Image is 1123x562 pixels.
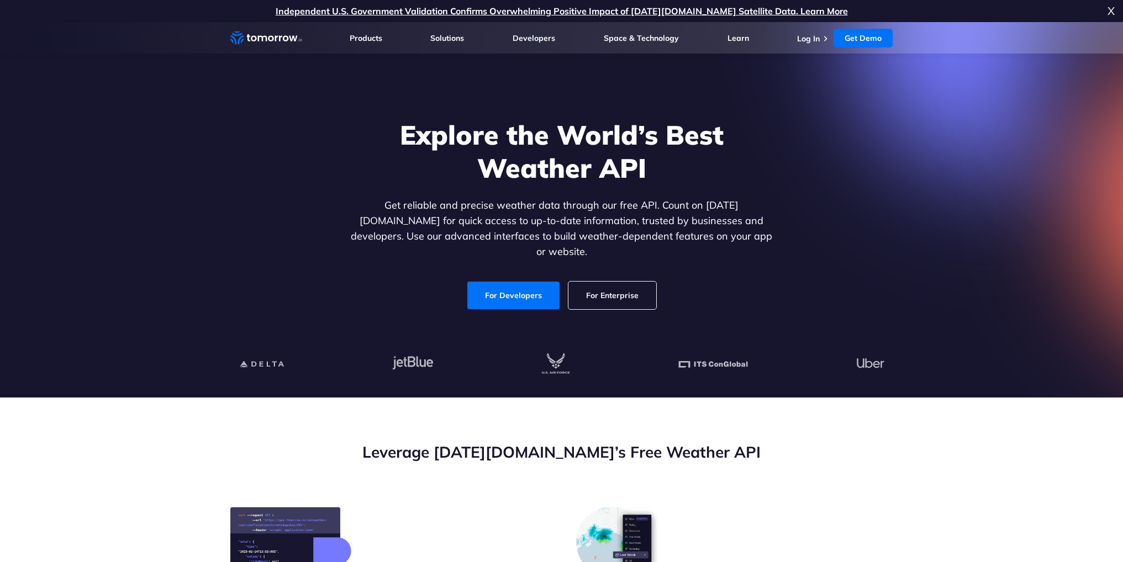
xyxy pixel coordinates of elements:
[349,198,775,259] p: Get reliable and precise weather data through our free API. Count on [DATE][DOMAIN_NAME] for quic...
[513,33,555,43] a: Developers
[430,33,464,43] a: Solutions
[350,33,382,43] a: Products
[604,33,679,43] a: Space & Technology
[276,6,848,17] a: Independent U.S. Government Validation Confirms Overwhelming Positive Impact of [DATE][DOMAIN_NAM...
[568,282,656,309] a: For Enterprise
[467,282,560,309] a: For Developers
[230,30,302,46] a: Home link
[230,442,893,463] h2: Leverage [DATE][DOMAIN_NAME]’s Free Weather API
[834,29,893,47] a: Get Demo
[349,118,775,184] h1: Explore the World’s Best Weather API
[727,33,749,43] a: Learn
[797,34,820,44] a: Log In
